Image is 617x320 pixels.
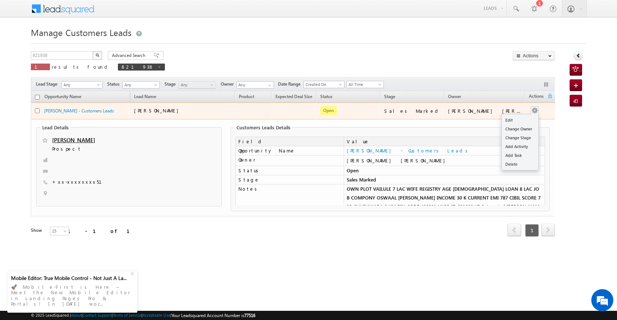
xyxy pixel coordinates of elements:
[35,95,40,100] input: Check all records
[344,175,545,184] td: Sales Marked
[122,81,160,89] a: Any
[120,4,138,21] div: Minimize live chat window
[513,51,555,60] button: Actions
[50,228,70,234] span: 25
[304,81,342,88] span: Created On
[508,224,521,236] span: prev
[235,175,344,184] td: Stage
[384,94,395,99] span: Stage
[384,108,441,114] div: Sales Marked
[235,146,344,155] td: Opportunity Name
[344,166,545,175] td: Open
[95,53,99,57] img: Search
[178,81,216,89] a: Any
[122,64,154,70] span: 821938
[244,313,255,318] span: 77516
[52,179,111,186] span: +xx-xxxxxxxx51
[71,313,82,317] a: About
[541,224,555,236] span: next
[235,184,344,220] td: Notes
[142,313,170,317] a: Acceptable Use
[112,52,148,59] span: Advanced Search
[31,26,131,38] span: Manage Customers Leads
[272,93,316,102] a: Expected Deal Size
[541,224,555,236] a: next
[502,151,538,160] a: Add Task
[239,94,254,99] span: Product
[134,107,182,114] span: [PERSON_NAME]
[380,93,399,102] a: Stage
[172,313,255,318] span: Your Leadsquared Account Number is
[62,82,100,88] span: Any
[100,226,133,236] em: Start Chat
[235,137,344,146] td: Field
[44,108,114,114] a: [PERSON_NAME] - Customers Leads
[237,81,274,89] input: Type to Search
[235,125,292,130] legend: Customers Leads Details
[107,81,122,87] span: Status
[41,93,85,102] a: Opportunity Name
[179,82,214,88] span: Any
[347,157,542,164] div: [PERSON_NAME] [PERSON_NAME]
[346,81,384,88] a: All Time
[347,147,470,154] a: [PERSON_NAME] - Customers Leads
[31,312,255,319] span: © 2025 LeadSquared | | | | |
[130,93,160,102] span: Lead Name
[11,282,134,309] div: 🚀 Mobile-First is Here – Meet the New Mobile Editor in Landing Pages Pro & Portals! In [DATE] wor...
[278,81,303,87] span: Date Range
[61,81,102,89] a: Any
[123,82,158,88] span: Any
[38,39,123,48] div: Chat with us now
[10,68,134,220] textarea: Type your message and hit 'Enter'
[508,224,521,236] a: prev
[502,133,538,142] a: Change Stage
[35,64,46,70] span: 1
[52,136,95,144] a: [PERSON_NAME]
[12,39,31,48] img: d_60004797649_company_0_60004797649
[344,137,545,146] td: Value
[40,125,71,130] legend: Lead Details
[235,166,344,175] td: Status
[52,64,110,70] span: results found
[11,275,129,281] div: Mobile Editor: True Mobile Control - Not Just A La...
[52,145,167,153] span: Prospect
[317,93,336,102] a: Status
[502,125,538,133] a: Change Owner
[320,106,337,115] span: Open
[275,94,312,99] span: Expected Deal Size
[83,313,112,317] a: Contact Support
[129,269,137,277] div: +
[303,81,344,88] a: Created On
[50,227,69,235] a: 25
[165,81,178,87] span: Stage
[448,94,461,99] span: Owner
[525,92,547,102] span: Actions
[448,108,522,114] div: [PERSON_NAME] [PERSON_NAME]
[113,313,141,317] a: Terms of Service
[502,116,538,125] a: Edit
[235,155,344,166] td: Owner
[525,224,539,237] span: 1
[36,81,60,87] span: Lead Stage
[221,81,237,87] span: Owner
[44,94,81,99] span: Opportunity Name
[31,227,44,234] div: Show
[68,227,138,235] div: 1 - 1 of 1
[502,160,538,169] a: Delete
[347,81,382,88] span: All Time
[502,142,538,151] a: Add Activity
[264,82,273,89] a: Show All Items
[344,184,545,220] td: OWN PLOT VAILULE 7 LAC WIFE REGISTRY AGE [DEMOGRAPHIC_DATA] LOAN 8 LAC JOB COMPONY OSWAAL [PERSON...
